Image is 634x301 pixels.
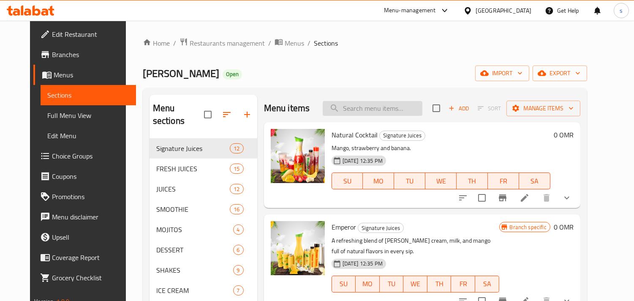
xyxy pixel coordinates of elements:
div: items [230,143,243,153]
span: Coverage Report [52,252,129,263]
p: A refreshing blend of [PERSON_NAME] cream, milk, and mango full of natural flavors in every sip. [332,235,499,257]
span: Select section first [472,102,506,115]
div: DESSERT6 [150,240,257,260]
h2: Menu items [264,102,310,115]
h6: 0 OMR [554,129,574,141]
p: Mango, strawberry and banana. [332,143,550,153]
span: 4 [234,226,243,234]
span: Signature Juices [358,223,403,233]
span: TU [397,175,422,187]
nav: breadcrumb [143,38,587,49]
span: Branch specific [506,223,550,231]
button: delete [536,188,557,208]
span: Choice Groups [52,151,129,161]
div: items [233,265,244,275]
button: Add [445,102,472,115]
div: ICE CREAM7 [150,280,257,301]
a: Menus [275,38,304,49]
div: Signature Juices [358,223,404,233]
li: / [268,38,271,48]
span: Add item [445,102,472,115]
svg: Show Choices [562,193,572,203]
a: Coupons [33,166,136,186]
div: SMOOTHIE [156,204,230,214]
li: / [307,38,310,48]
span: 7 [234,287,243,295]
div: [GEOGRAPHIC_DATA] [476,6,531,15]
span: 15 [230,165,243,173]
a: Menu disclaimer [33,207,136,227]
span: 9 [234,266,243,274]
button: MO [363,172,394,189]
div: FRESH JUICES [156,164,230,174]
span: Select to update [473,189,491,207]
span: Upsell [52,232,129,242]
div: JUICES12 [150,179,257,199]
span: Signature Juices [380,131,425,140]
button: WE [403,276,427,293]
button: show more [557,188,577,208]
button: TU [394,172,425,189]
button: Branch-specific-item [493,188,513,208]
button: import [475,66,529,81]
span: Edit Restaurant [52,29,129,39]
h6: 0 OMR [554,221,574,233]
img: Natural Cocktail [271,129,325,183]
div: items [233,285,244,296]
span: Restaurants management [190,38,265,48]
span: s [620,6,623,15]
span: Natural Cocktail [332,129,378,141]
span: FR [454,278,472,290]
li: / [173,38,176,48]
button: Manage items [506,101,580,116]
span: TH [460,175,484,187]
span: Grocery Checklist [52,273,129,283]
span: Branches [52,49,129,60]
a: Coverage Report [33,247,136,268]
span: Sections [314,38,338,48]
button: TU [380,276,404,293]
div: SHAKES9 [150,260,257,280]
span: DESSERT [156,245,233,255]
div: Signature Juices12 [150,138,257,159]
button: sort-choices [453,188,473,208]
img: Emperor [271,221,325,275]
span: Add [447,104,470,113]
span: SHAKES [156,265,233,275]
div: items [233,224,244,235]
span: 6 [234,246,243,254]
div: MOJITOS [156,224,233,235]
div: Open [223,69,242,79]
span: 16 [230,205,243,213]
a: Full Menu View [41,105,136,126]
a: Home [143,38,170,48]
span: Emperor [332,221,356,233]
span: MO [359,278,376,290]
button: TH [427,276,452,293]
span: Menu disclaimer [52,212,129,222]
button: Add section [237,104,257,125]
button: TH [457,172,488,189]
span: JUICES [156,184,230,194]
span: export [539,68,580,79]
a: Choice Groups [33,146,136,166]
span: Full Menu View [47,110,129,120]
span: Menus [54,70,129,80]
a: Promotions [33,186,136,207]
span: Signature Juices [156,143,230,153]
span: 12 [230,145,243,153]
span: WE [407,278,424,290]
button: WE [425,172,457,189]
span: Manage items [513,103,574,114]
button: FR [488,172,519,189]
button: SA [475,276,499,293]
h2: Menu sections [153,102,204,127]
a: Restaurants management [180,38,265,49]
span: Edit Menu [47,131,129,141]
span: SA [479,278,496,290]
div: items [233,245,244,255]
div: items [230,204,243,214]
span: Open [223,71,242,78]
